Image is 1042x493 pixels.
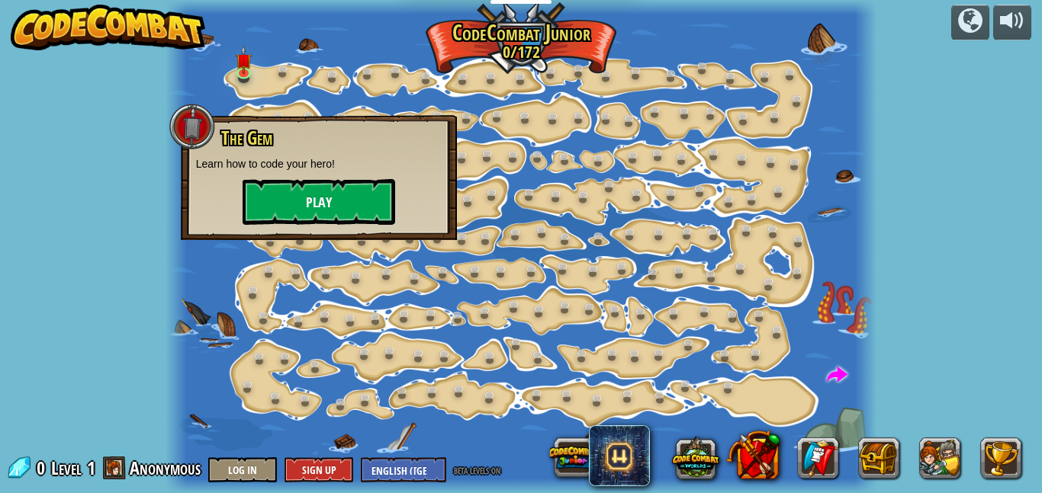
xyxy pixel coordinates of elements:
span: Anonymous [130,456,201,480]
img: CodeCombat - Learn how to code by playing a game [11,5,206,50]
span: 0 [37,456,50,480]
span: 1 [87,456,95,480]
span: Level [51,456,82,481]
img: level-banner-unstarted.png [236,46,252,74]
button: Adjust volume [993,5,1031,40]
span: beta levels on [454,463,500,477]
button: Log In [208,457,277,482]
button: Play [243,179,395,225]
p: Learn how to code your hero! [196,156,442,171]
button: Campaigns [951,5,989,40]
button: Sign Up [285,457,353,482]
span: The Gem [221,125,272,151]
